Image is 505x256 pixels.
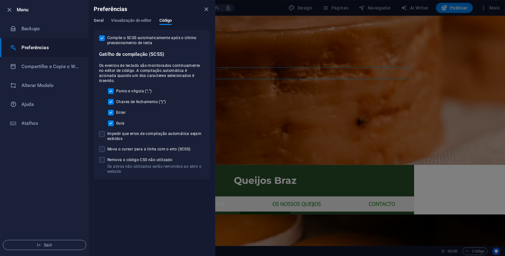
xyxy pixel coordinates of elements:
[99,50,205,58] h6: Gatilho de compilação (SCSS)
[116,110,126,115] span: Enter
[0,95,89,114] a: Ajuda
[21,82,80,89] h6: Alterar Modelo
[21,119,80,127] h6: Atalhos
[116,121,125,126] span: Guia
[94,18,210,30] div: Preferências
[21,101,80,108] h6: Ajuda
[111,17,151,26] span: Visualização do editor
[21,44,80,51] h6: Preferências
[21,25,80,32] h6: Backups
[3,240,86,250] button: Sair
[107,157,205,162] span: Remova o código CSS não utilizado
[159,17,172,26] span: Código
[107,147,191,152] span: Mova o cursor para a linha com o erro (SCSS)
[107,131,205,141] span: Impedir que erros de compilação automática sejam exibidos
[94,5,128,13] h6: Preferências
[17,6,84,14] h6: Menu
[107,164,205,174] p: Os ativos não utilizados serão removidos ao abrir o website
[8,242,81,247] span: Sair
[116,89,151,94] span: Ponto e vírgula (”;”)
[202,5,210,13] button: close
[107,35,205,45] span: Compile o SCSS automaticamente após o último pressionamento de tecla
[94,17,104,26] span: Geral
[99,63,205,83] span: Os eventos de teclado são monitorados continuamente no editor de código. A compilação automática ...
[21,63,80,70] h6: Compartilhe e Copie o Website
[116,99,166,104] span: Chaves de fechamento (“}”)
